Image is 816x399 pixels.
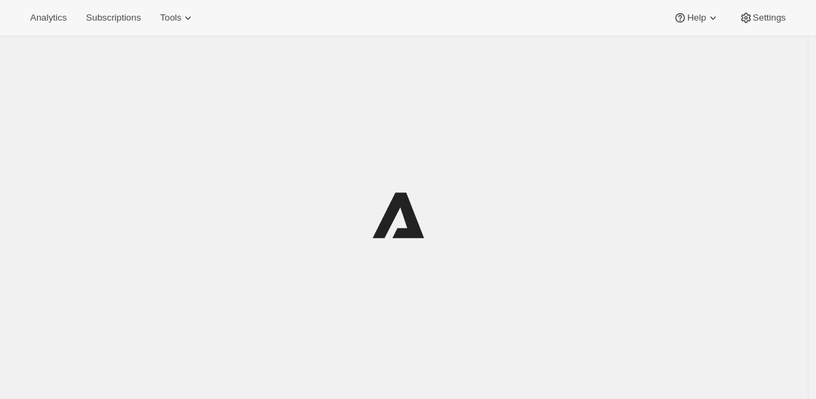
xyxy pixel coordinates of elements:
button: Analytics [22,8,75,27]
span: Tools [160,12,181,23]
span: Settings [753,12,786,23]
button: Settings [731,8,794,27]
button: Tools [152,8,203,27]
button: Subscriptions [78,8,149,27]
span: Analytics [30,12,67,23]
span: Subscriptions [86,12,141,23]
button: Help [665,8,727,27]
span: Help [687,12,706,23]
